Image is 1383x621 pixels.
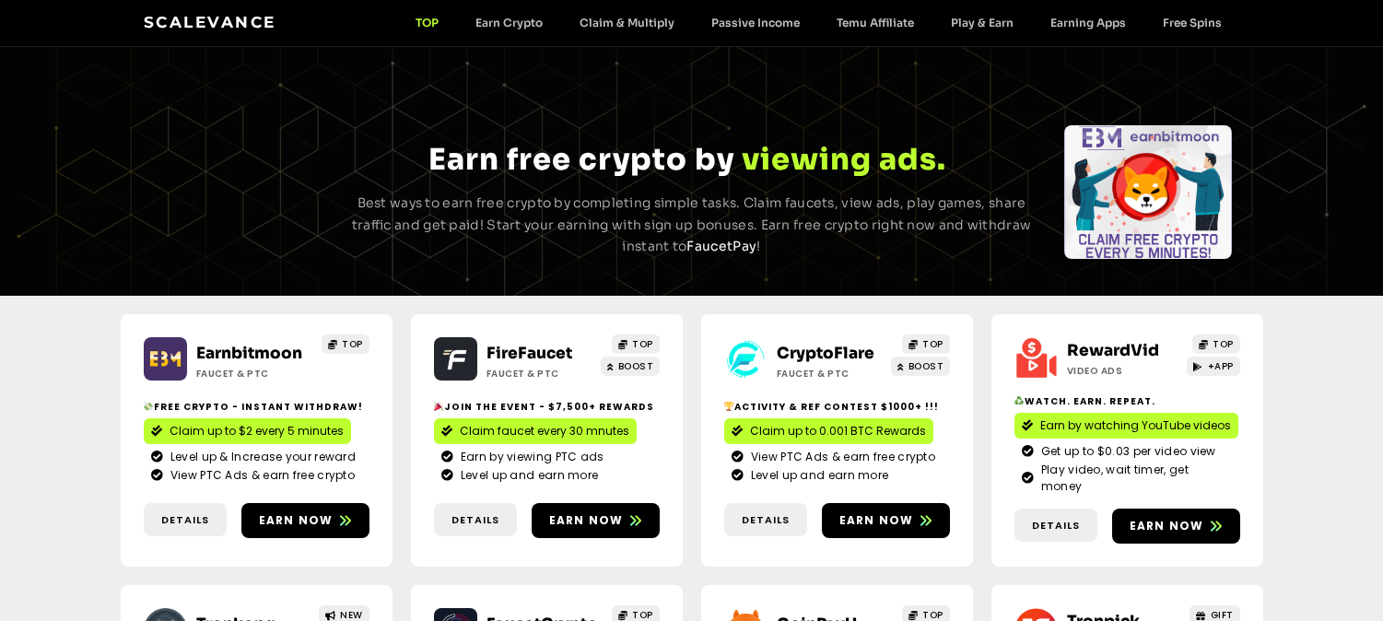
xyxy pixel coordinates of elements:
span: Level up and earn more [456,467,599,484]
a: Free Spins [1144,16,1240,29]
h2: Faucet & PTC [486,367,602,381]
h2: Watch. Earn. Repeat. [1014,394,1240,408]
span: Claim faucet every 30 mnutes [460,423,629,439]
a: +APP [1187,357,1240,376]
span: View PTC Ads & earn free crypto [166,467,355,484]
a: FireFaucet [486,344,572,363]
span: BOOST [618,359,654,373]
span: TOP [922,337,943,351]
a: TOP [1192,334,1240,354]
a: Temu Affiliate [818,16,932,29]
span: TOP [632,337,653,351]
span: Get up to $0.03 per video view [1037,443,1216,460]
span: Details [161,512,209,528]
img: 💸 [144,402,153,411]
a: FaucetPay [686,238,756,254]
a: Earn now [532,503,660,538]
nav: Menu [397,16,1240,29]
a: TOP [902,334,950,354]
span: Earn by watching YouTube videos [1040,417,1231,434]
a: CryptoFlare [777,344,874,363]
span: Earn now [1130,518,1204,534]
a: Scalevance [144,13,276,31]
span: Play video, wait timer, get money [1037,462,1233,495]
div: Slides [150,125,318,259]
a: Details [724,503,807,537]
a: TOP [612,334,660,354]
span: Claim up to $2 every 5 minutes [170,423,344,439]
span: View PTC Ads & earn free crypto [746,449,935,465]
span: BOOST [908,359,944,373]
span: Earn now [259,512,334,529]
span: +APP [1208,359,1234,373]
span: Earn by viewing PTC ads [456,449,604,465]
a: Play & Earn [932,16,1032,29]
a: Earnbitmoon [196,344,302,363]
a: Details [434,503,517,537]
h2: Faucet & PTC [196,367,311,381]
a: Details [144,503,227,537]
a: TOP [322,334,369,354]
span: Earn free crypto by [428,141,734,178]
a: Earn by watching YouTube videos [1014,413,1238,439]
h2: Activity & ref contest $1000+ !!! [724,400,950,414]
a: TOP [397,16,457,29]
a: Earn now [241,503,369,538]
h2: Faucet & PTC [777,367,892,381]
a: Claim & Multiply [561,16,693,29]
span: TOP [1213,337,1234,351]
a: BOOST [601,357,660,376]
a: Details [1014,509,1097,543]
span: Earn now [839,512,914,529]
a: Claim faucet every 30 mnutes [434,418,637,444]
span: Level up and earn more [746,467,889,484]
a: Earn now [1112,509,1240,544]
div: Slides [1064,125,1232,259]
a: Earn Crypto [457,16,561,29]
span: Claim up to 0.001 BTC Rewards [750,423,926,439]
a: Earning Apps [1032,16,1144,29]
span: Details [451,512,499,528]
img: ♻️ [1014,396,1024,405]
p: Best ways to earn free crypto by completing simple tasks. Claim faucets, view ads, play games, sh... [349,193,1035,258]
a: Claim up to 0.001 BTC Rewards [724,418,933,444]
span: Details [1032,518,1080,533]
h2: Join the event - $7,500+ Rewards [434,400,660,414]
a: RewardVid [1067,341,1159,360]
span: Level up & Increase your reward [166,449,356,465]
a: Passive Income [693,16,818,29]
a: Earn now [822,503,950,538]
img: 🏆 [724,402,733,411]
span: Earn now [549,512,624,529]
img: 🎉 [434,402,443,411]
h2: Video ads [1067,364,1182,378]
span: TOP [342,337,363,351]
h2: Free crypto - Instant withdraw! [144,400,369,414]
a: Claim up to $2 every 5 minutes [144,418,351,444]
span: Details [742,512,790,528]
a: BOOST [891,357,950,376]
